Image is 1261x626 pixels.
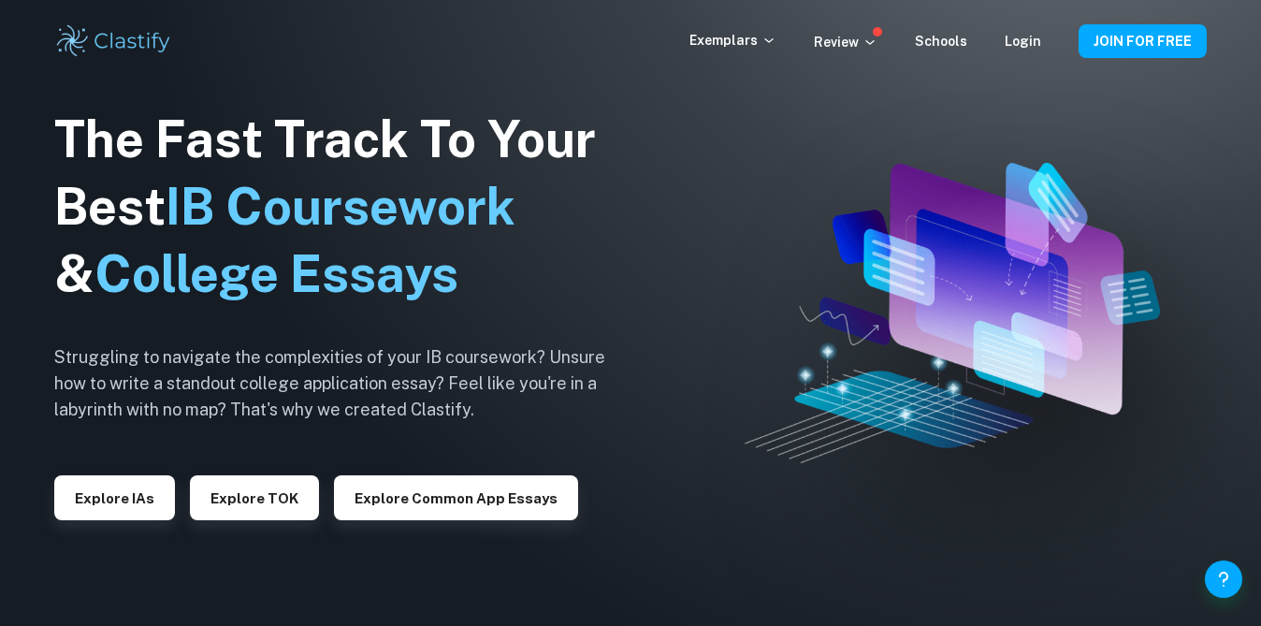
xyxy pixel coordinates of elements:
[94,244,458,303] span: College Essays
[334,488,578,506] a: Explore Common App essays
[1079,24,1207,58] button: JOIN FOR FREE
[745,163,1160,463] img: Clastify hero
[915,34,967,49] a: Schools
[54,22,173,60] img: Clastify logo
[190,488,319,506] a: Explore TOK
[54,488,175,506] a: Explore IAs
[1205,560,1242,598] button: Help and Feedback
[334,475,578,520] button: Explore Common App essays
[689,30,776,51] p: Exemplars
[54,344,634,423] h6: Struggling to navigate the complexities of your IB coursework? Unsure how to write a standout col...
[1005,34,1041,49] a: Login
[814,32,877,52] p: Review
[190,475,319,520] button: Explore TOK
[166,177,515,236] span: IB Coursework
[54,475,175,520] button: Explore IAs
[54,106,634,308] h1: The Fast Track To Your Best &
